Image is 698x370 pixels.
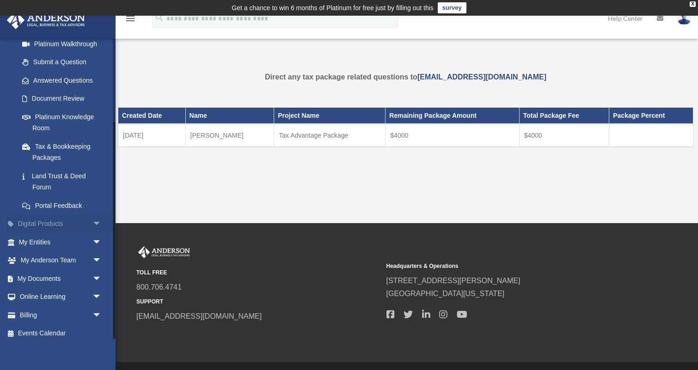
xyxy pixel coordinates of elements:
[92,288,111,307] span: arrow_drop_down
[386,290,505,297] a: [GEOGRAPHIC_DATA][US_STATE]
[13,196,116,215] a: Portal Feedback
[6,288,116,306] a: Online Learningarrow_drop_down
[519,124,609,147] td: $4000
[13,108,116,137] a: Platinum Knowledge Room
[6,324,116,343] a: Events Calendar
[92,251,111,270] span: arrow_drop_down
[92,215,111,234] span: arrow_drop_down
[125,16,136,24] a: menu
[13,71,116,90] a: Answered Questions
[13,167,116,196] a: Land Trust & Deed Forum
[136,312,262,320] a: [EMAIL_ADDRESS][DOMAIN_NAME]
[274,124,386,147] td: Tax Advantage Package
[154,12,165,23] i: search
[438,2,466,13] a: survey
[13,35,116,53] a: Platinum Walkthrough
[232,2,434,13] div: Get a chance to win 6 months of Platinum for free just by filling out this
[6,269,116,288] a: My Documentsarrow_drop_down
[386,108,519,123] th: Remaining Package Amount
[118,108,186,123] th: Created Date
[6,306,116,324] a: Billingarrow_drop_down
[13,53,116,72] a: Submit a Question
[136,268,380,278] small: TOLL FREE
[6,215,116,233] a: Digital Productsarrow_drop_down
[13,90,116,108] a: Document Review
[417,73,546,81] a: [EMAIL_ADDRESS][DOMAIN_NAME]
[185,108,274,123] th: Name
[185,124,274,147] td: [PERSON_NAME]
[136,297,380,307] small: SUPPORT
[386,261,630,271] small: Headquarters & Operations
[519,108,609,123] th: Total Package Fee
[6,233,116,251] a: My Entitiesarrow_drop_down
[92,233,111,252] span: arrow_drop_down
[6,251,116,270] a: My Anderson Teamarrow_drop_down
[690,1,696,7] div: close
[118,124,186,147] td: [DATE]
[92,306,111,325] span: arrow_drop_down
[13,137,111,167] a: Tax & Bookkeeping Packages
[4,11,88,29] img: Anderson Advisors Platinum Portal
[92,269,111,288] span: arrow_drop_down
[274,108,386,123] th: Project Name
[386,277,520,285] a: [STREET_ADDRESS][PERSON_NAME]
[136,283,182,291] a: 800.706.4741
[677,12,691,25] img: User Pic
[265,73,546,81] strong: Direct any tax package related questions to
[125,13,136,24] i: menu
[609,108,693,123] th: Package Percent
[136,246,192,258] img: Anderson Advisors Platinum Portal
[386,124,519,147] td: $4000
